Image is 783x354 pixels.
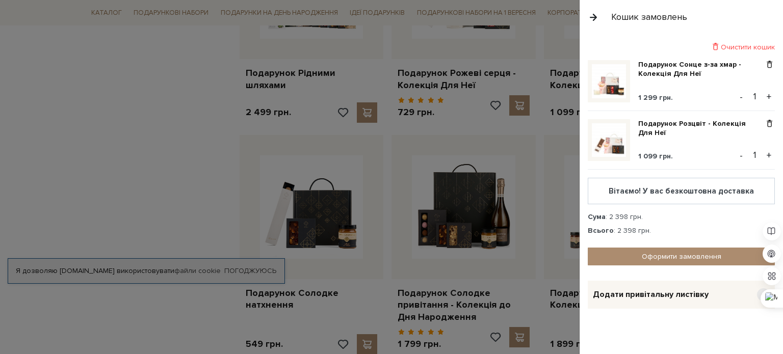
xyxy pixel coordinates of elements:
div: : 2 398 грн. [588,226,775,235]
strong: Всього [588,226,614,235]
span: 1 099 грн. [638,152,673,160]
strong: Сума [588,212,606,221]
a: Подарунок Розцвіт - Колекція Для Неї [638,119,764,138]
button: + [763,148,775,163]
div: Кошик замовлень [611,11,687,23]
img: Подарунок Розцвіт - Колекція Для Неї [592,123,626,157]
button: + [763,89,775,104]
span: + [757,288,770,301]
button: - [736,148,746,163]
span: Додати привітальну листівку [593,289,709,300]
a: Оформити замовлення [588,248,775,265]
div: : 2 398 грн. [588,212,775,222]
img: Подарунок Сонце з-за хмар - Колекція Для Неї [592,64,626,98]
div: Очистити кошик [588,42,775,52]
div: Вітаємо! У вас безкоштовна доставка [596,186,766,196]
span: 1 299 грн. [638,93,673,102]
button: - [736,89,746,104]
a: Подарунок Сонце з-за хмар - Колекція Для Неї [638,60,764,78]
